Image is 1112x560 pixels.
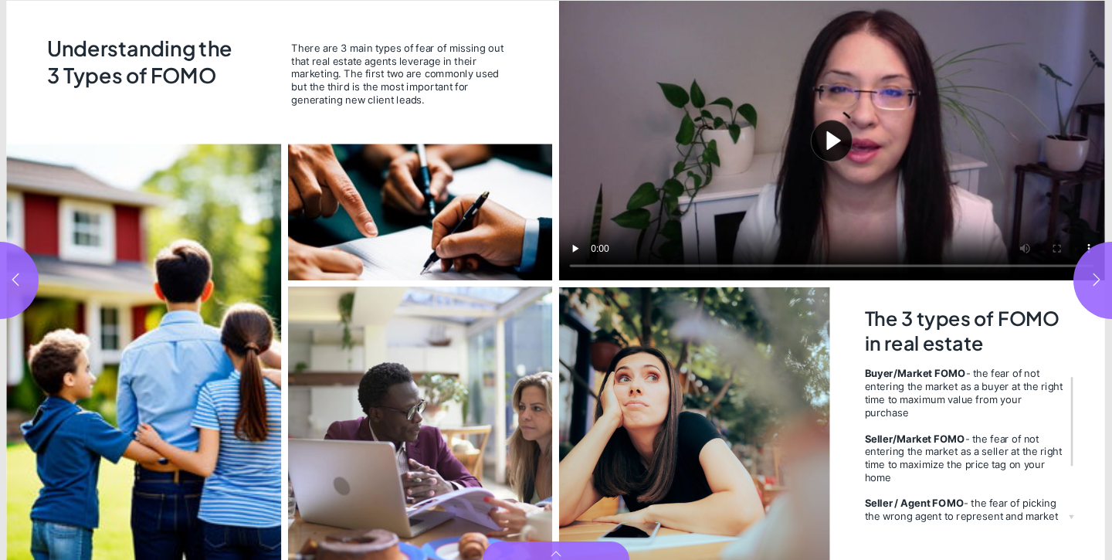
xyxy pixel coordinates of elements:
strong: Seller/Market FOMO [865,432,965,444]
div: - the fear of not entering the market as a seller at the right time to maximize the price tag on ... [865,432,1068,484]
div: - the fear of not entering the market as a buyer at the right time to maximum value from your pur... [865,367,1068,419]
div: - the fear of picking the wrong agent to represent and market your property, leaving money on the... [865,497,1068,535]
strong: Buyer/Market FOMO [865,367,966,379]
h2: The 3 types of FOMO in real estate [865,305,1068,356]
span: There are 3 main types of fear of missing out that real estate agents leverage in their marketing... [291,41,503,106]
h2: Understanding the 3 Types of FOMO [47,35,247,91]
strong: Seller / Agent FOMO [865,497,964,509]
